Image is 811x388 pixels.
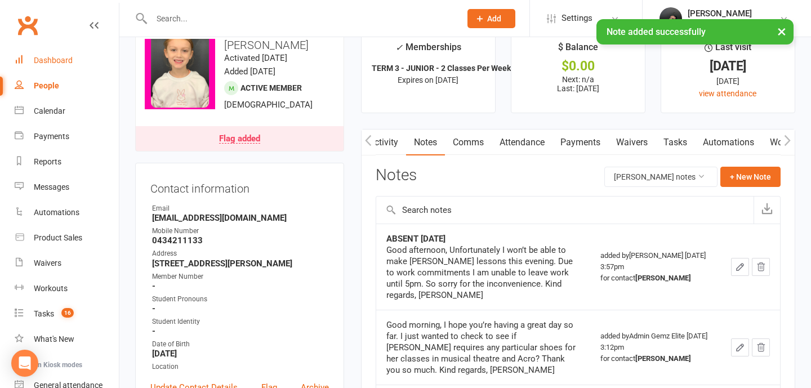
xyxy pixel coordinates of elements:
[152,203,329,214] div: Email
[487,14,501,23] span: Add
[15,48,119,73] a: Dashboard
[635,354,691,363] strong: [PERSON_NAME]
[34,106,65,115] div: Calendar
[15,276,119,301] a: Workouts
[152,213,329,223] strong: [EMAIL_ADDRESS][DOMAIN_NAME]
[445,130,492,155] a: Comms
[152,235,329,246] strong: 0434211133
[34,309,54,318] div: Tasks
[492,130,552,155] a: Attendance
[635,274,691,282] strong: [PERSON_NAME]
[15,124,119,149] a: Payments
[406,130,445,155] a: Notes
[224,66,275,77] time: Added [DATE]
[395,40,461,61] div: Memberships
[34,56,73,65] div: Dashboard
[522,75,635,93] p: Next: n/a Last: [DATE]
[15,99,119,124] a: Calendar
[600,353,711,364] div: for contact
[705,40,751,60] div: Last visit
[688,8,772,19] div: [PERSON_NAME]
[152,281,329,291] strong: -
[152,349,329,359] strong: [DATE]
[34,208,79,217] div: Automations
[34,284,68,293] div: Workouts
[148,11,453,26] input: Search...
[34,81,59,90] div: People
[152,304,329,314] strong: -
[34,157,61,166] div: Reports
[395,42,403,53] i: ✓
[152,226,329,237] div: Mobile Number
[372,64,511,73] strong: TERM 3 - JUNIOR - 2 Classes Per Week
[34,258,61,267] div: Waivers
[152,248,329,259] div: Address
[695,130,762,155] a: Automations
[656,130,695,155] a: Tasks
[152,258,329,269] strong: [STREET_ADDRESS][PERSON_NAME]
[61,308,74,318] span: 16
[14,11,42,39] a: Clubworx
[688,19,772,29] div: Gemz Elite Dance Studio
[671,60,785,72] div: [DATE]
[522,60,635,72] div: $0.00
[772,19,792,43] button: ×
[34,132,69,141] div: Payments
[467,9,515,28] button: Add
[386,319,580,376] div: Good morning, I hope you’re having a great day so far. I just wanted to check to see if [PERSON_N...
[552,130,608,155] a: Payments
[152,294,329,305] div: Student Pronouns
[224,100,313,110] span: [DEMOGRAPHIC_DATA]
[152,362,329,372] div: Location
[600,273,711,284] div: for contact
[15,149,119,175] a: Reports
[152,326,329,336] strong: -
[152,339,329,350] div: Date of Birth
[15,251,119,276] a: Waivers
[15,73,119,99] a: People
[224,53,287,63] time: Activated [DATE]
[398,75,458,84] span: Expires on [DATE]
[660,7,682,30] img: thumb_image1739337055.png
[361,130,406,155] a: Activity
[699,89,756,98] a: view attendance
[15,327,119,352] a: What's New
[219,135,260,144] div: Flag added
[671,75,785,87] div: [DATE]
[34,182,69,191] div: Messages
[600,331,711,364] div: added by Admin Gemz Elite [DATE] 3:12pm
[34,233,82,242] div: Product Sales
[604,167,718,187] button: [PERSON_NAME] notes
[562,6,592,31] span: Settings
[720,167,781,187] button: + New Note
[376,197,754,224] input: Search notes
[558,40,598,60] div: $ Balance
[15,175,119,200] a: Messages
[596,19,794,44] div: Note added successfully
[376,167,417,187] h3: Notes
[15,301,119,327] a: Tasks 16
[240,83,302,92] span: Active member
[11,350,38,377] div: Open Intercom Messenger
[150,178,329,195] h3: Contact information
[15,200,119,225] a: Automations
[34,335,74,344] div: What's New
[386,244,580,301] div: Good afternoon, Unfortunately I won’t be able to make [PERSON_NAME] lessons this evening. Due to ...
[600,250,711,284] div: added by [PERSON_NAME] [DATE] 3:57pm
[152,271,329,282] div: Member Number
[386,234,445,244] strong: ABSENT [DATE]
[152,316,329,327] div: Student Identity
[145,39,215,109] img: image1754706687.png
[15,225,119,251] a: Product Sales
[608,130,656,155] a: Waivers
